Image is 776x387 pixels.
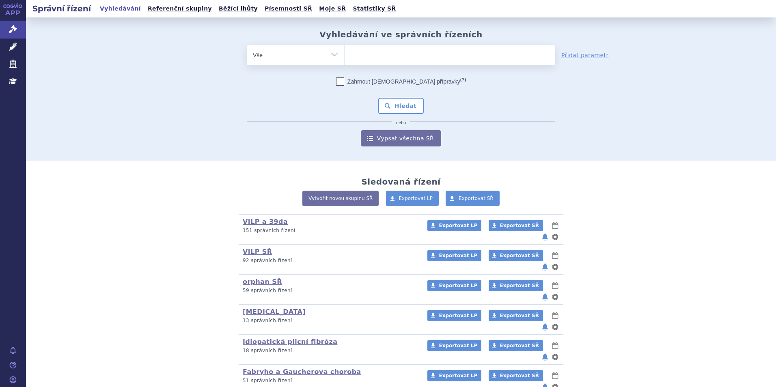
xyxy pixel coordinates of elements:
span: Exportovat SŘ [500,253,539,258]
button: notifikace [541,352,549,362]
p: 18 správních řízení [243,347,417,354]
a: Exportovat LP [427,280,481,291]
a: Vyhledávání [97,3,143,14]
button: nastavení [551,262,559,272]
i: nebo [392,120,410,125]
span: Exportovat LP [439,253,477,258]
a: VILP a 39da [243,218,288,226]
span: Exportovat LP [439,283,477,288]
a: Statistiky SŘ [350,3,398,14]
button: Hledat [378,98,424,114]
span: Exportovat LP [399,196,433,201]
a: Vypsat všechna SŘ [361,130,441,146]
a: Exportovat LP [427,220,481,231]
span: Exportovat SŘ [500,373,539,378]
h2: Sledovaná řízení [361,177,440,187]
span: Exportovat LP [439,223,477,228]
span: Exportovat SŘ [459,196,494,201]
button: nastavení [551,232,559,242]
button: lhůty [551,311,559,320]
button: lhůty [551,281,559,290]
span: Exportovat LP [439,313,477,318]
a: VILP SŘ [243,248,272,256]
abbr: (?) [460,77,466,82]
a: Přidat parametr [561,51,609,59]
a: orphan SŘ [243,278,282,286]
span: Exportovat LP [439,373,477,378]
p: 51 správních řízení [243,377,417,384]
a: Vytvořit novou skupinu SŘ [302,191,379,206]
span: Exportovat SŘ [500,313,539,318]
button: lhůty [551,221,559,230]
button: notifikace [541,262,549,272]
button: lhůty [551,341,559,350]
span: Exportovat LP [439,343,477,348]
a: Exportovat SŘ [489,250,543,261]
p: 151 správních řízení [243,227,417,234]
p: 92 správních řízení [243,257,417,264]
p: 13 správních řízení [243,317,417,324]
p: 59 správních řízení [243,287,417,294]
a: Exportovat LP [427,340,481,351]
a: [MEDICAL_DATA] [243,308,306,316]
a: Písemnosti SŘ [262,3,315,14]
button: notifikace [541,232,549,242]
button: nastavení [551,292,559,302]
a: Fabryho a Gaucherova choroba [243,368,361,376]
label: Zahrnout [DEMOGRAPHIC_DATA] přípravky [336,77,466,86]
a: Moje SŘ [317,3,348,14]
button: notifikace [541,322,549,332]
a: Exportovat SŘ [489,280,543,291]
a: Exportovat SŘ [446,191,500,206]
button: nastavení [551,352,559,362]
a: Exportovat SŘ [489,340,543,351]
a: Exportovat SŘ [489,370,543,381]
a: Referenční skupiny [145,3,214,14]
span: Exportovat SŘ [500,283,539,288]
a: Exportovat LP [427,370,481,381]
a: Běžící lhůty [216,3,260,14]
a: Exportovat LP [427,310,481,321]
button: notifikace [541,292,549,302]
button: lhůty [551,251,559,260]
a: Exportovat SŘ [489,310,543,321]
a: Idiopatická plicní fibróza [243,338,337,346]
h2: Vyhledávání ve správních řízeních [319,30,483,39]
button: nastavení [551,322,559,332]
span: Exportovat SŘ [500,223,539,228]
button: lhůty [551,371,559,381]
span: Exportovat SŘ [500,343,539,348]
a: Exportovat LP [427,250,481,261]
h2: Správní řízení [26,3,97,14]
a: Exportovat LP [386,191,439,206]
a: Exportovat SŘ [489,220,543,231]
